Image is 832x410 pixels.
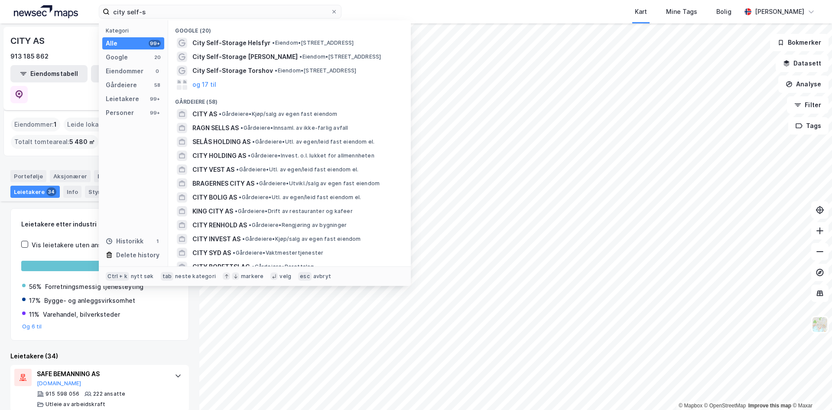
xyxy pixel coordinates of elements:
[168,92,411,107] div: Gårdeiere (58)
[192,52,298,62] span: City Self-Storage [PERSON_NAME]
[192,123,239,133] span: RAGN SELLS AS
[248,152,250,159] span: •
[275,67,356,74] span: Eiendom • [STREET_ADDRESS]
[149,95,161,102] div: 99+
[241,273,263,280] div: markere
[11,135,98,149] div: Totalt tomteareal :
[256,180,380,187] span: Gårdeiere • Utvikl./salg av egen fast eiendom
[14,5,78,18] img: logo.a4113a55bc3d86da70a041830d287a7e.svg
[63,186,81,198] div: Info
[106,108,134,118] div: Personer
[789,368,832,410] div: Kontrollprogram for chat
[192,262,250,272] span: CITY BORETTSLAG
[666,7,697,17] div: Mine Tags
[106,38,117,49] div: Alle
[149,109,161,116] div: 99+
[778,75,829,93] button: Analyse
[298,272,312,281] div: esc
[233,249,323,256] span: Gårdeiere • Vaktmestertjenester
[106,272,129,281] div: Ctrl + k
[46,187,56,196] div: 34
[192,151,246,161] span: CITY HOLDING AS
[106,52,128,62] div: Google
[192,178,254,189] span: BRAGERNES CITY AS
[11,118,60,131] div: Eiendommer :
[10,186,60,198] div: Leietakere
[679,403,702,409] a: Mapbox
[106,94,139,104] div: Leietakere
[812,316,828,333] img: Z
[10,51,49,62] div: 913 185 862
[252,138,255,145] span: •
[233,249,235,256] span: •
[236,166,358,173] span: Gårdeiere • Utl. av egen/leid fast eiendom el.
[192,192,237,203] span: CITY BOLIG AS
[272,39,354,46] span: Eiendom • [STREET_ADDRESS]
[37,369,166,379] div: SAFE BEMANNING AS
[787,96,829,114] button: Filter
[44,295,135,306] div: Bygge- og anleggsvirksomhet
[43,309,120,320] div: Varehandel, bilverksteder
[94,170,147,182] div: Eiendommer
[22,323,42,330] button: Og 6 til
[770,34,829,51] button: Bokmerker
[168,20,411,36] div: Google (20)
[10,34,46,48] div: CITY AS
[175,273,216,280] div: neste kategori
[37,380,81,387] button: [DOMAIN_NAME]
[219,111,337,118] span: Gårdeiere • Kjøp/salg av egen fast eiendom
[192,234,240,244] span: CITY INVEST AS
[45,390,79,397] div: 915 598 056
[192,206,233,216] span: KING CITY AS
[69,137,95,147] span: 5 480 ㎡
[85,186,120,198] div: Styret
[256,180,259,187] span: •
[131,273,154,280] div: nytt søk
[154,68,161,75] div: 0
[106,80,137,90] div: Gårdeiere
[192,137,250,147] span: SELÅS HOLDING AS
[29,309,39,320] div: 11%
[716,7,731,17] div: Bolig
[29,282,42,292] div: 56%
[635,7,647,17] div: Kart
[192,79,216,90] button: og 17 til
[272,39,275,46] span: •
[235,208,352,215] span: Gårdeiere • Drift av restauranter og kafeer
[154,238,161,245] div: 1
[249,222,347,229] span: Gårdeiere • Rengjøring av bygninger
[313,273,331,280] div: avbryt
[299,53,302,60] span: •
[252,263,254,270] span: •
[106,27,164,34] div: Kategori
[192,220,247,230] span: CITY RENHOLD AS
[219,111,221,117] span: •
[45,282,143,292] div: Forretningsmessig tjenesteyting
[110,5,331,18] input: Søk på adresse, matrikkel, gårdeiere, leietakere eller personer
[236,166,239,173] span: •
[54,119,57,130] span: 1
[192,109,217,119] span: CITY AS
[239,194,361,201] span: Gårdeiere • Utl. av egen/leid fast eiendom el.
[149,40,161,47] div: 99+
[275,67,277,74] span: •
[45,401,105,408] div: Utleie av arbeidskraft
[10,65,88,82] button: Eiendomstabell
[249,222,251,228] span: •
[154,82,161,89] div: 58
[106,236,143,246] div: Historikk
[279,273,291,280] div: velg
[10,170,46,182] div: Portefølje
[239,194,241,200] span: •
[64,118,125,131] div: Leide lokasjoner :
[748,403,791,409] a: Improve this map
[10,351,189,361] div: Leietakere (34)
[240,125,348,131] span: Gårdeiere • Innsaml. av ikke-farlig avfall
[242,236,361,243] span: Gårdeiere • Kjøp/salg av egen fast eiendom
[161,272,174,281] div: tab
[192,248,231,258] span: CITY SYD AS
[21,219,178,230] div: Leietakere etter industri
[154,54,161,61] div: 20
[235,208,237,214] span: •
[252,138,374,145] span: Gårdeiere • Utl. av egen/leid fast eiendom el.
